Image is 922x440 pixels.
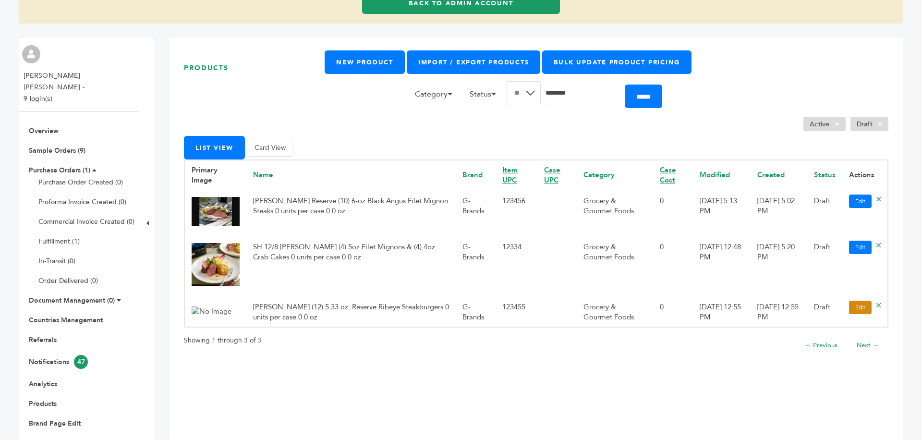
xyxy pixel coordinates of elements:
[502,165,518,185] a: Item UPC
[544,165,560,185] a: Case UPC
[29,146,85,155] a: Sample Orders (9)
[38,217,134,226] a: Commercial Invoice Created (0)
[653,190,693,236] td: 0
[192,197,240,226] img: No Image
[496,236,537,296] td: 12334
[29,379,57,389] a: Analytics
[849,241,872,254] a: Edit
[184,335,261,346] p: Showing 1 through 3 of 3
[247,139,293,157] button: Card View
[38,257,75,266] a: In-Transit (0)
[246,190,456,236] td: [PERSON_NAME] Reserve (10) 6-oz Black Angus Filet Mignon Steaks 0 units per case 0.0 oz
[653,236,693,296] td: 0
[857,341,879,350] a: Next →
[246,236,456,296] td: SH 12/8 [PERSON_NAME] (4) 5oz Filet Mignons & (4) 4oz Crab Cakes 0 units per case 0.0 oz
[496,190,537,236] td: 123456
[192,243,240,286] img: No Image
[184,136,245,159] button: List View
[24,70,136,105] li: [PERSON_NAME] [PERSON_NAME] - 9 login(s)
[29,316,103,325] a: Countries Management
[807,236,842,296] td: Draft
[660,165,676,185] a: Case Cost
[751,190,807,236] td: [DATE] 5:02 PM
[192,306,231,317] img: No Image
[38,237,80,246] a: Fulfillment (1)
[456,236,496,296] td: G-Brands
[74,355,88,369] span: 47
[29,335,57,344] a: Referrals
[253,170,273,180] a: Name
[700,170,730,180] a: Modified
[542,50,691,74] a: Bulk Update Product Pricing
[757,170,785,180] a: Created
[807,190,842,236] td: Draft
[29,296,115,305] a: Document Management (0)
[577,236,653,296] td: Grocery & Gourmet Foods
[693,236,751,296] td: [DATE] 12:48 PM
[693,190,751,236] td: [DATE] 5:13 PM
[850,117,888,131] li: Draft
[456,296,496,328] td: G-Brands
[410,88,463,105] li: Category
[653,296,693,328] td: 0
[803,117,846,131] li: Active
[751,236,807,296] td: [DATE] 5:20 PM
[546,81,620,105] input: Search
[456,190,496,236] td: G-Brands
[849,195,872,208] a: Edit
[407,50,540,74] a: Import / Export Products
[577,296,653,328] td: Grocery & Gourmet Foods
[184,160,246,190] th: Primary Image
[814,170,836,180] a: Status
[325,50,404,74] a: New Product
[807,296,842,328] td: Draft
[805,341,837,350] a: ← Previous
[849,301,872,314] a: Edit
[829,118,845,130] span: ×
[29,166,90,175] a: Purchase Orders (1)
[462,170,483,180] a: Brand
[577,190,653,236] td: Grocery & Gourmet Foods
[38,197,126,207] a: Proforma Invoice Created (0)
[693,296,751,328] td: [DATE] 12:55 PM
[22,45,40,63] img: profile.png
[38,276,98,285] a: Order Delivered (0)
[465,88,507,105] li: Status
[873,118,888,130] span: ×
[29,126,59,135] a: Overview
[29,419,81,428] a: Brand Page Edit
[38,178,123,187] a: Purchase Order Created (0)
[583,170,615,180] a: Category
[246,296,456,328] td: [PERSON_NAME] (12) 5.33 oz. Reserve Ribeye Steakburgers 0 units per case 0.0 oz
[751,296,807,328] td: [DATE] 12:55 PM
[29,357,88,367] a: Notifications47
[29,399,57,408] a: Products
[184,50,325,86] h1: Products
[496,296,537,328] td: 123455
[842,160,888,190] th: Actions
